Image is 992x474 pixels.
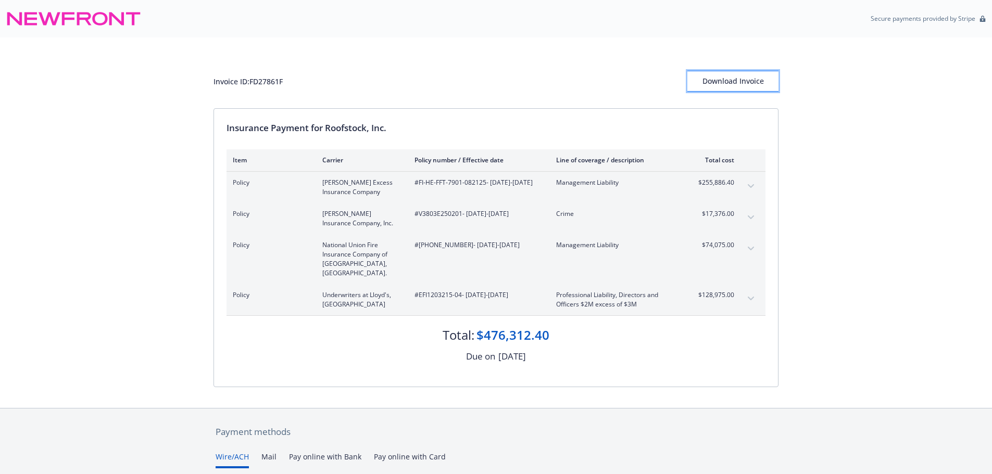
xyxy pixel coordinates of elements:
span: Policy [233,240,306,250]
div: $476,312.40 [476,326,549,344]
span: Crime [556,209,679,219]
span: #EFI1203215-04 - [DATE]-[DATE] [415,290,539,300]
div: Total: [443,326,474,344]
div: Insurance Payment for Roofstock, Inc. [227,121,765,135]
p: Secure payments provided by Stripe [871,14,975,23]
div: Total cost [695,156,734,164]
span: National Union Fire Insurance Company of [GEOGRAPHIC_DATA], [GEOGRAPHIC_DATA]. [322,240,398,278]
span: [PERSON_NAME] Excess Insurance Company [322,178,398,197]
span: #V3803E250201 - [DATE]-[DATE] [415,209,539,219]
div: PolicyNational Union Fire Insurance Company of [GEOGRAPHIC_DATA], [GEOGRAPHIC_DATA].#[PHONE_NUMBE... [227,234,765,284]
button: Mail [261,451,277,468]
span: [PERSON_NAME] Insurance Company, Inc. [322,209,398,228]
button: expand content [743,178,759,195]
span: Management Liability [556,178,679,187]
span: Policy [233,209,306,219]
div: [DATE] [498,350,526,363]
button: Wire/ACH [216,451,249,468]
div: Policy number / Effective date [415,156,539,164]
div: Download Invoice [687,71,778,91]
button: expand content [743,240,759,257]
button: expand content [743,209,759,226]
span: $128,975.00 [695,290,734,300]
span: $17,376.00 [695,209,734,219]
button: Download Invoice [687,71,778,92]
span: Management Liability [556,240,679,250]
div: Policy[PERSON_NAME] Insurance Company, Inc.#V3803E250201- [DATE]-[DATE]Crime$17,376.00expand content [227,203,765,234]
span: #FI-HE-FFT-7901-082125 - [DATE]-[DATE] [415,178,539,187]
button: Pay online with Bank [289,451,361,468]
span: $74,075.00 [695,240,734,250]
button: Pay online with Card [374,451,446,468]
span: Underwriters at Lloyd's, [GEOGRAPHIC_DATA] [322,290,398,309]
button: expand content [743,290,759,307]
span: Policy [233,178,306,187]
div: Due on [466,350,495,363]
span: Professional Liability, Directors and Officers $2M excess of $3M [556,290,679,309]
div: PolicyUnderwriters at Lloyd's, [GEOGRAPHIC_DATA]#EFI1203215-04- [DATE]-[DATE]Professional Liabili... [227,284,765,315]
div: Line of coverage / description [556,156,679,164]
span: Policy [233,290,306,300]
div: Invoice ID: FD27861F [214,76,283,87]
div: Payment methods [216,425,776,439]
span: #[PHONE_NUMBER] - [DATE]-[DATE] [415,240,539,250]
div: Item [233,156,306,164]
div: Policy[PERSON_NAME] Excess Insurance Company#FI-HE-FFT-7901-082125- [DATE]-[DATE]Management Liabi... [227,172,765,203]
div: Carrier [322,156,398,164]
span: $255,886.40 [695,178,734,187]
